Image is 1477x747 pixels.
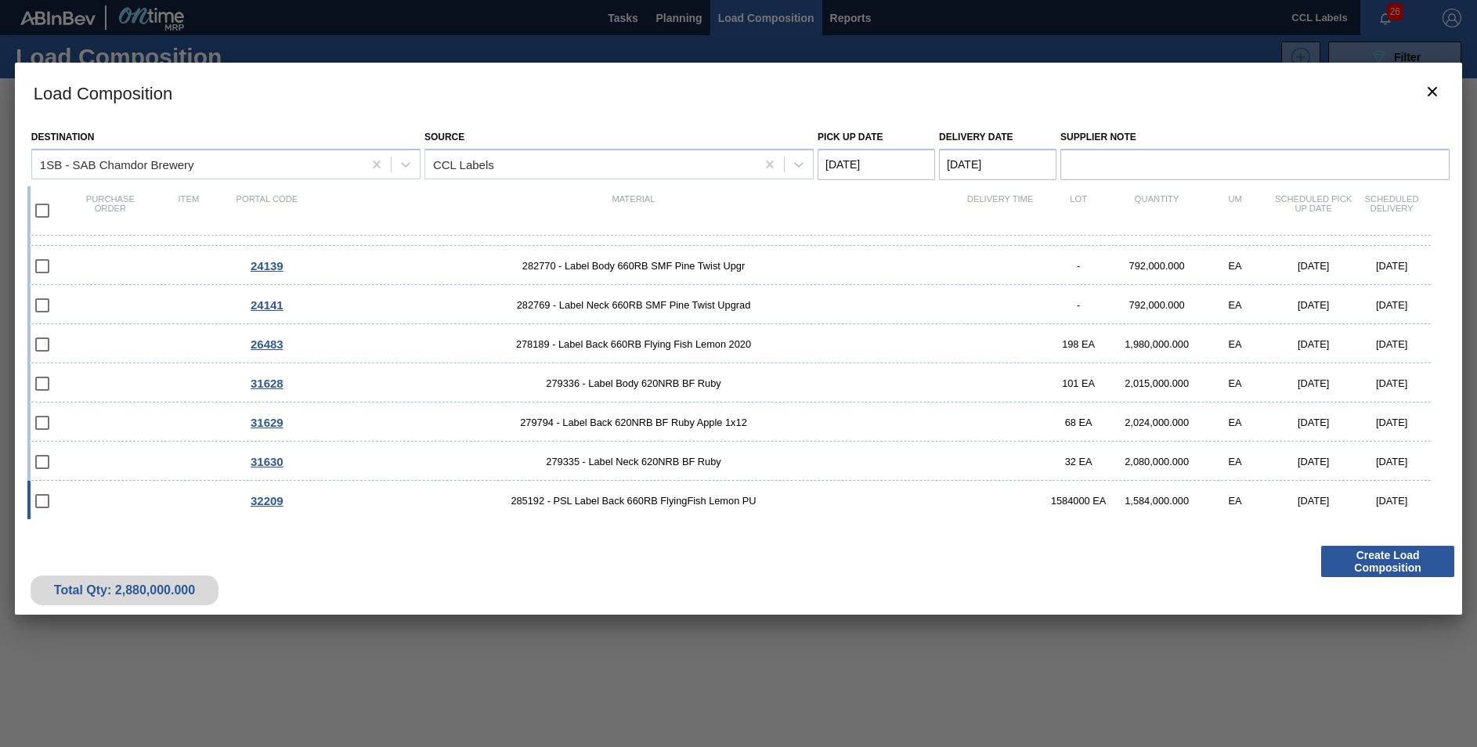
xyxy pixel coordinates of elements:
[306,194,961,227] div: Material
[818,149,935,180] input: mm/dd/yyyy
[228,416,306,429] div: Go to Order
[306,338,961,350] span: 278189 - Label Back 660RB Flying Fish Lemon 2020
[1274,194,1352,227] div: Scheduled Pick up Date
[1118,456,1196,467] div: 2,080,000.000
[306,417,961,428] span: 279794 - Label Back 620NRB BF Ruby Apple 1x12
[251,494,283,507] span: 32209
[1118,299,1196,311] div: 792,000.000
[1196,456,1274,467] div: EA
[306,495,961,507] span: 285192 - PSL Label Back 660RB FlyingFish Lemon PU
[228,259,306,272] div: Go to Order
[818,132,883,143] label: Pick up Date
[1274,260,1352,272] div: [DATE]
[1352,417,1431,428] div: [DATE]
[1352,194,1431,227] div: Scheduled Delivery
[228,194,306,227] div: Portal code
[1352,377,1431,389] div: [DATE]
[1039,299,1118,311] div: -
[150,194,228,227] div: Item
[228,494,306,507] div: Go to Order
[1352,456,1431,467] div: [DATE]
[1196,377,1274,389] div: EA
[1196,260,1274,272] div: EA
[1060,126,1450,149] label: Supplier Note
[306,377,961,389] span: 279336 - Label Body 620NRB BF Ruby
[1352,495,1431,507] div: [DATE]
[71,194,150,227] div: Purchase order
[1039,417,1118,428] div: 68 EA
[251,455,283,468] span: 31630
[1274,417,1352,428] div: [DATE]
[251,259,283,272] span: 24139
[15,63,1462,122] h3: Load Composition
[1039,456,1118,467] div: 32 EA
[306,456,961,467] span: 279335 - Label Neck 620NRB BF Ruby
[1352,299,1431,311] div: [DATE]
[1274,377,1352,389] div: [DATE]
[1196,338,1274,350] div: EA
[1039,495,1118,507] div: 1584000 EA
[1352,260,1431,272] div: [DATE]
[251,298,283,312] span: 24141
[1274,338,1352,350] div: [DATE]
[1039,194,1118,227] div: Lot
[1039,260,1118,272] div: -
[1118,260,1196,272] div: 792,000.000
[1196,495,1274,507] div: EA
[961,194,1039,227] div: Delivery Time
[228,455,306,468] div: Go to Order
[42,583,207,597] div: Total Qty: 2,880,000.000
[1118,495,1196,507] div: 1,584,000.000
[1274,495,1352,507] div: [DATE]
[306,299,961,311] span: 282769 - Label Neck 660RB SMF Pine Twist Upgrad
[939,149,1056,180] input: mm/dd/yyyy
[1039,338,1118,350] div: 198 EA
[939,132,1013,143] label: Delivery Date
[1118,377,1196,389] div: 2,015,000.000
[1352,338,1431,350] div: [DATE]
[433,157,494,171] div: CCL Labels
[1196,417,1274,428] div: EA
[228,337,306,351] div: Go to Order
[424,132,464,143] label: Source
[1118,194,1196,227] div: Quantity
[1321,546,1454,577] button: Create Load Composition
[228,377,306,390] div: Go to Order
[306,260,961,272] span: 282770 - Label Body 660RB SMF Pine Twist Upgr
[1118,338,1196,350] div: 1,980,000.000
[1274,299,1352,311] div: [DATE]
[40,157,194,171] div: 1SB - SAB Chamdor Brewery
[1274,456,1352,467] div: [DATE]
[251,377,283,390] span: 31628
[251,337,283,351] span: 26483
[1196,194,1274,227] div: UM
[228,298,306,312] div: Go to Order
[31,132,94,143] label: Destination
[1118,417,1196,428] div: 2,024,000.000
[1039,377,1118,389] div: 101 EA
[251,416,283,429] span: 31629
[1196,299,1274,311] div: EA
